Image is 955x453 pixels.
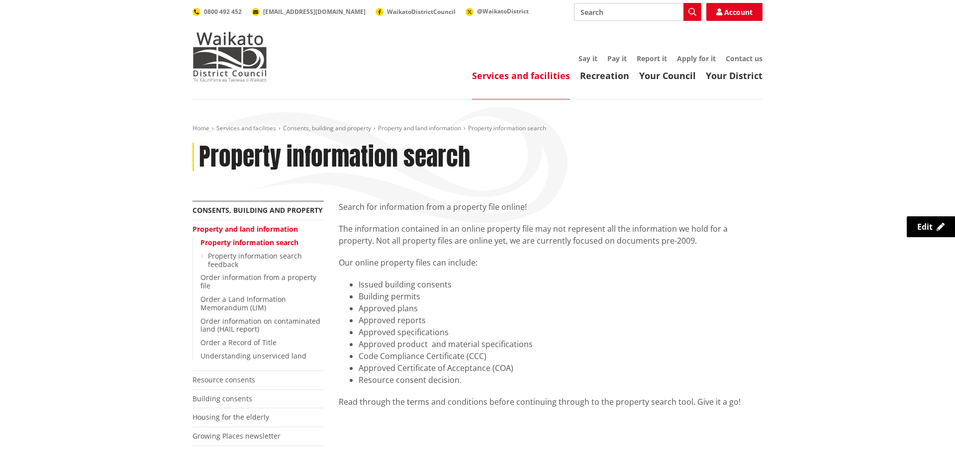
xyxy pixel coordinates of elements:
a: Property information search feedback [208,251,302,269]
a: Order a Land Information Memorandum (LIM) [200,294,286,312]
a: Consents, building and property [283,124,371,132]
a: Housing for the elderly [192,412,269,422]
span: @WaikatoDistrict [477,7,529,15]
li: Resource consent decision. [359,374,763,386]
a: Property information search [200,238,298,247]
a: Property and land information [378,124,461,132]
a: Contact us [726,54,763,63]
a: [EMAIL_ADDRESS][DOMAIN_NAME] [252,7,366,16]
a: Order information from a property file [200,272,316,290]
p: Search for information from a property file online! [339,201,763,213]
a: 0800 492 452 [192,7,242,16]
span: Edit [917,221,933,232]
a: WaikatoDistrictCouncil [376,7,456,16]
span: Our online property files can include: [339,257,477,268]
input: Search input [574,3,701,21]
a: Services and facilities [216,124,276,132]
nav: breadcrumb [192,124,763,133]
a: Order information on contaminated land (HAIL report) [200,316,320,334]
span: WaikatoDistrictCouncil [387,7,456,16]
li: Approved specifications [359,326,763,338]
a: Pay it [607,54,627,63]
a: @WaikatoDistrict [466,7,529,15]
a: Services and facilities [472,70,570,82]
p: The information contained in an online property file may not represent all the information we hol... [339,223,763,247]
a: Growing Places newsletter [192,431,281,441]
a: Apply for it [677,54,716,63]
li: Issued building consents [359,278,763,290]
li: Approved plans [359,302,763,314]
li: Code Compliance Certificate (CCC) [359,350,763,362]
span: 0800 492 452 [204,7,242,16]
a: Your Council [639,70,696,82]
a: Consents, building and property [192,205,323,215]
a: Report it [637,54,667,63]
a: Resource consents [192,375,255,384]
a: Say it [578,54,597,63]
a: Account [706,3,763,21]
h1: Property information search [199,143,470,172]
a: Edit [907,216,955,237]
a: Your District [706,70,763,82]
li: Approved Certificate of Acceptance (COA) [359,362,763,374]
li: Building permits [359,290,763,302]
a: Building consents [192,394,252,403]
div: Read through the terms and conditions before continuing through to the property search tool. Give... [339,396,763,408]
a: Order a Record of Title [200,338,277,347]
a: Understanding unserviced land [200,351,306,361]
span: Property information search [468,124,546,132]
li: Approved reports [359,314,763,326]
a: Property and land information [192,224,298,234]
span: [EMAIL_ADDRESS][DOMAIN_NAME] [263,7,366,16]
a: Recreation [580,70,629,82]
img: Waikato District Council - Te Kaunihera aa Takiwaa o Waikato [192,32,267,82]
li: Approved product and material specifications [359,338,763,350]
a: Home [192,124,209,132]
